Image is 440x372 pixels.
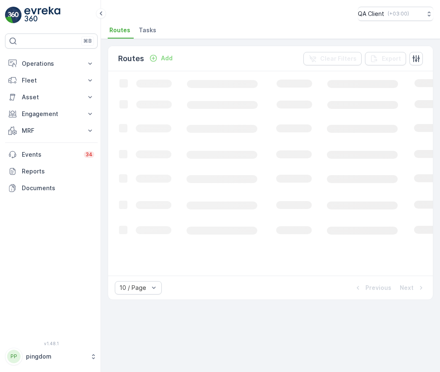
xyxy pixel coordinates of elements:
[320,54,357,63] p: Clear Filters
[22,127,81,135] p: MRF
[5,106,98,122] button: Engagement
[365,284,391,292] p: Previous
[22,167,94,176] p: Reports
[358,7,433,21] button: QA Client(+03:00)
[146,53,176,63] button: Add
[5,7,22,23] img: logo
[139,26,156,34] span: Tasks
[5,180,98,196] a: Documents
[22,150,79,159] p: Events
[5,146,98,163] a: Events34
[400,284,414,292] p: Next
[7,350,21,363] div: PP
[358,10,384,18] p: QA Client
[5,89,98,106] button: Asset
[5,72,98,89] button: Fleet
[85,151,93,158] p: 34
[24,7,60,23] img: logo_light-DOdMpM7g.png
[5,163,98,180] a: Reports
[83,38,92,44] p: ⌘B
[22,93,81,101] p: Asset
[22,110,81,118] p: Engagement
[5,348,98,365] button: PPpingdom
[161,54,173,62] p: Add
[303,52,362,65] button: Clear Filters
[353,283,392,293] button: Previous
[22,59,81,68] p: Operations
[109,26,130,34] span: Routes
[388,10,409,17] p: ( +03:00 )
[26,352,86,361] p: pingdom
[399,283,426,293] button: Next
[22,76,81,85] p: Fleet
[382,54,401,63] p: Export
[365,52,406,65] button: Export
[5,55,98,72] button: Operations
[22,184,94,192] p: Documents
[5,341,98,346] span: v 1.48.1
[118,53,144,65] p: Routes
[5,122,98,139] button: MRF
